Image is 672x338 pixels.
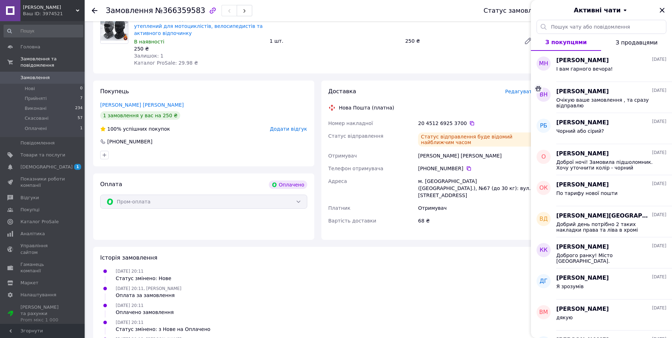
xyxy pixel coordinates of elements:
[328,120,373,126] span: Номер накладної
[134,39,164,45] span: В наявності
[337,104,396,111] div: Нова Пошта (платна)
[20,140,55,146] span: Повідомлення
[545,39,587,46] span: З покупцями
[539,215,547,223] span: ВД
[541,153,546,161] span: О
[531,113,672,144] button: РБ[PERSON_NAME][DATE]Чорний або сірий?
[418,165,535,172] div: [PHONE_NUMBER]
[551,6,652,15] button: Активні чати
[531,237,672,268] button: КК[PERSON_NAME][DATE]Доброго ранку! Місто [GEOGRAPHIC_DATA].
[328,153,357,159] span: Отримувач
[556,212,650,220] span: [PERSON_NAME][GEOGRAPHIC_DATA]
[78,115,83,121] span: 57
[531,175,672,206] button: ОК[PERSON_NAME][DATE]По тарифу нової пошти
[25,115,49,121] span: Скасовані
[556,274,609,282] span: [PERSON_NAME]
[417,149,537,162] div: [PERSON_NAME] [PERSON_NAME]
[556,315,573,320] span: дякую
[116,275,171,282] div: Статус змінено: Нове
[25,125,47,132] span: Оплачені
[80,125,83,132] span: 1
[116,292,181,299] div: Оплата за замовлення
[23,11,85,17] div: Ваш ID: 3974521
[101,19,128,41] img: Зимовий СІРИЙ підшоломник (балаклава) утеплений для мотоциклістів, велосипедистів та активного ві...
[328,133,383,139] span: Статус відправлення
[269,180,307,189] div: Оплачено
[539,60,548,68] span: МН
[531,144,672,175] button: О[PERSON_NAME][DATE]Доброї ночі! Замовила підшоломник. Хочу уточнити колір - чорний
[652,88,666,94] span: [DATE]
[652,57,666,63] span: [DATE]
[25,85,35,92] span: Нові
[20,304,65,324] span: [PERSON_NAME] та рахунки
[75,105,83,112] span: 234
[652,181,666,187] span: [DATE]
[658,6,666,14] button: Закрити
[328,218,376,224] span: Вартість доставки
[270,126,307,132] span: Додати відгук
[20,280,38,286] span: Маркет
[116,320,144,325] span: [DATE] 20:11
[20,231,45,237] span: Аналітика
[80,95,83,102] span: 7
[539,91,547,99] span: ВН
[556,88,609,96] span: [PERSON_NAME]
[556,66,613,72] span: І вам гарного вечора!
[20,164,73,170] span: [DEMOGRAPHIC_DATA]
[556,97,656,108] span: Очікую ваше замовлення , та сразу відправлю
[652,243,666,249] span: [DATE]
[20,195,39,201] span: Відгуки
[521,34,535,48] a: Редагувати
[531,206,672,237] button: ВД[PERSON_NAME][GEOGRAPHIC_DATA][DATE]Добрий день потрібно 2 таких накладки права та ліва в хромі
[100,125,170,132] div: успішних покупок
[556,253,656,264] span: Доброго ранку! Місто [GEOGRAPHIC_DATA].
[134,60,198,66] span: Каталог ProSale: 29.98 ₴
[601,34,672,51] button: З продавцями
[20,176,65,189] span: Показники роботи компанії
[116,326,210,333] div: Статус змінено: з Нове на Оплачено
[116,286,181,291] span: [DATE] 20:11, [PERSON_NAME]
[505,89,535,94] span: Редагувати
[556,150,609,158] span: [PERSON_NAME]
[531,268,672,300] button: ДГ[PERSON_NAME][DATE]Я зрозумів
[328,166,383,171] span: Телефон отримувача
[539,308,548,316] span: ВМ
[616,39,658,46] span: З продавцями
[20,219,59,225] span: Каталог ProSale
[402,36,518,46] div: 250 ₴
[540,246,548,254] span: КК
[4,25,83,37] input: Пошук
[116,303,144,308] span: [DATE] 20:11
[531,51,672,82] button: МН[PERSON_NAME][DATE]І вам гарного вечора!
[652,150,666,156] span: [DATE]
[556,221,656,233] span: Добрий день потрібно 2 таких накладки права та ліва в хромі
[23,4,76,11] span: Alis Garage
[328,88,356,95] span: Доставка
[20,243,65,255] span: Управління сайтом
[107,138,153,145] div: [PHONE_NUMBER]
[556,284,584,289] span: Я зрозумів
[20,317,65,323] div: Prom мікс 1 000
[417,214,537,227] div: 68 ₴
[652,119,666,125] span: [DATE]
[556,305,609,313] span: [PERSON_NAME]
[100,88,129,95] span: Покупець
[80,85,83,92] span: 0
[100,254,157,261] span: Історія замовлення
[556,128,604,134] span: Чорний або сірий?
[556,190,618,196] span: По тарифу нової пошти
[116,269,144,274] span: [DATE] 20:11
[537,20,666,34] input: Пошук чату або повідомлення
[134,16,263,36] a: Зимовий СІРИЙ підшоломник (балаклава) утеплений для мотоциклістів, велосипедистів та активного ві...
[556,181,609,189] span: [PERSON_NAME]
[106,6,153,15] span: Замовлення
[539,184,548,192] span: ОК
[107,126,121,132] span: 100%
[418,120,535,127] div: 20 4512 6925 3700
[484,7,549,14] div: Статус замовлення
[267,36,402,46] div: 1 шт.
[20,261,65,274] span: Гаманець компанії
[134,45,264,52] div: 250 ₴
[531,82,672,113] button: ВН[PERSON_NAME][DATE]Очікую ваше замовлення , та сразу відправлю
[556,243,609,251] span: [PERSON_NAME]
